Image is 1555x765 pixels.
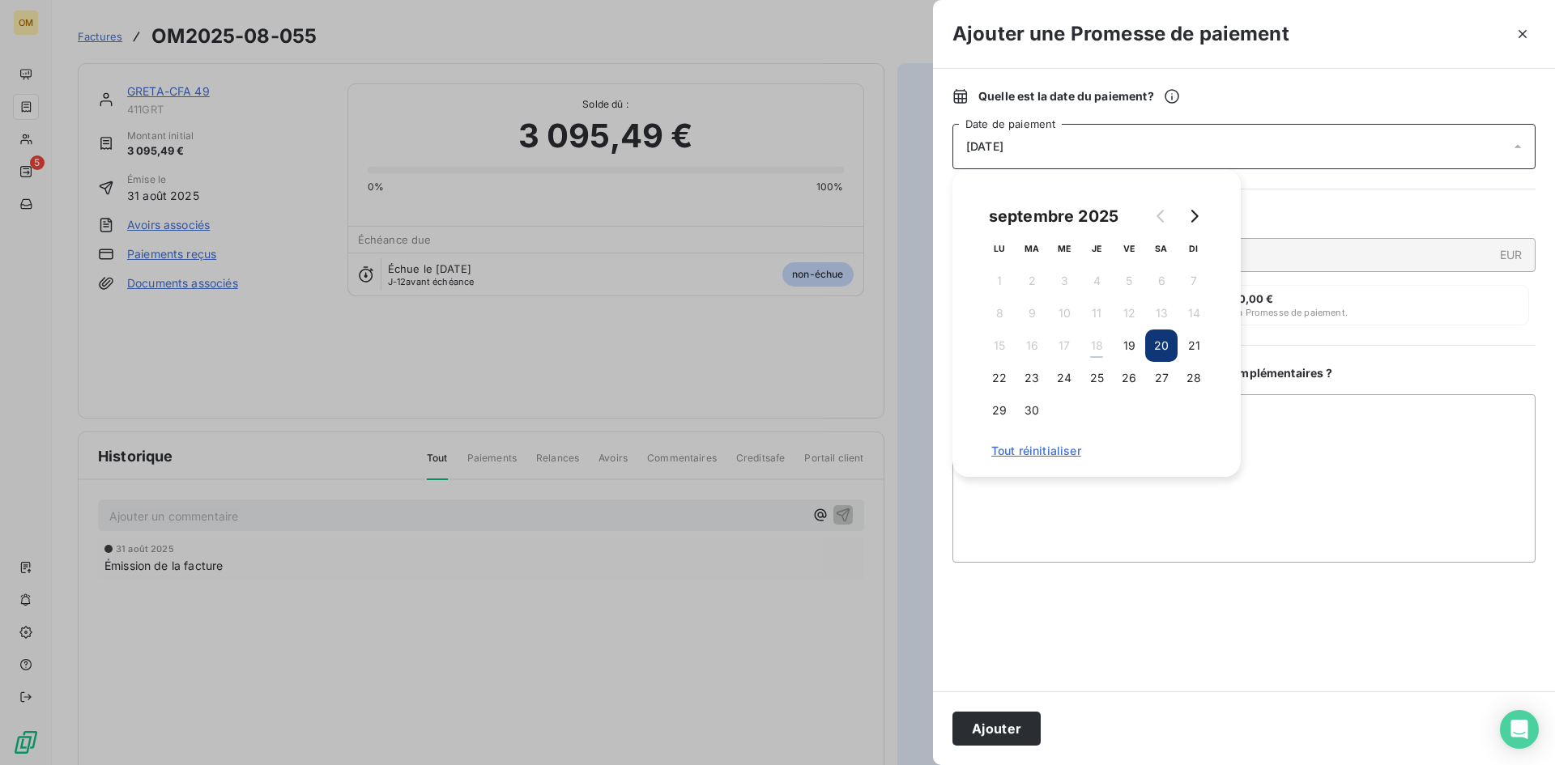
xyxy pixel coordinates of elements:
button: 9 [1016,297,1048,329]
button: 21 [1178,329,1210,362]
button: 5 [1113,265,1145,297]
span: Quelle est la date du paiement ? [978,88,1180,104]
button: 3 [1048,265,1080,297]
button: Go to next month [1178,200,1210,232]
button: Go to previous month [1145,200,1178,232]
button: 25 [1080,362,1113,394]
div: septembre 2025 [983,203,1124,229]
button: 28 [1178,362,1210,394]
button: 17 [1048,329,1080,362]
button: 27 [1145,362,1178,394]
span: [DATE] [966,140,1003,153]
button: 4 [1080,265,1113,297]
button: 10 [1048,297,1080,329]
th: lundi [983,232,1016,265]
button: 13 [1145,297,1178,329]
button: Ajouter [952,712,1041,746]
div: Open Intercom Messenger [1500,710,1539,749]
button: 30 [1016,394,1048,427]
button: 20 [1145,329,1178,362]
button: 29 [983,394,1016,427]
span: Tout réinitialiser [991,444,1202,457]
th: dimanche [1178,232,1210,265]
button: 15 [983,329,1016,362]
th: vendredi [1113,232,1145,265]
th: samedi [1145,232,1178,265]
button: 16 [1016,329,1048,362]
button: 18 [1080,329,1113,362]
span: 0,00 € [1238,292,1274,305]
h3: Ajouter une Promesse de paiement [952,19,1289,49]
button: 23 [1016,362,1048,394]
th: jeudi [1080,232,1113,265]
button: 19 [1113,329,1145,362]
button: 6 [1145,265,1178,297]
button: 11 [1080,297,1113,329]
button: 24 [1048,362,1080,394]
button: 2 [1016,265,1048,297]
button: 14 [1178,297,1210,329]
button: 7 [1178,265,1210,297]
button: 8 [983,297,1016,329]
th: mercredi [1048,232,1080,265]
button: 26 [1113,362,1145,394]
button: 22 [983,362,1016,394]
button: 1 [983,265,1016,297]
button: 12 [1113,297,1145,329]
th: mardi [1016,232,1048,265]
